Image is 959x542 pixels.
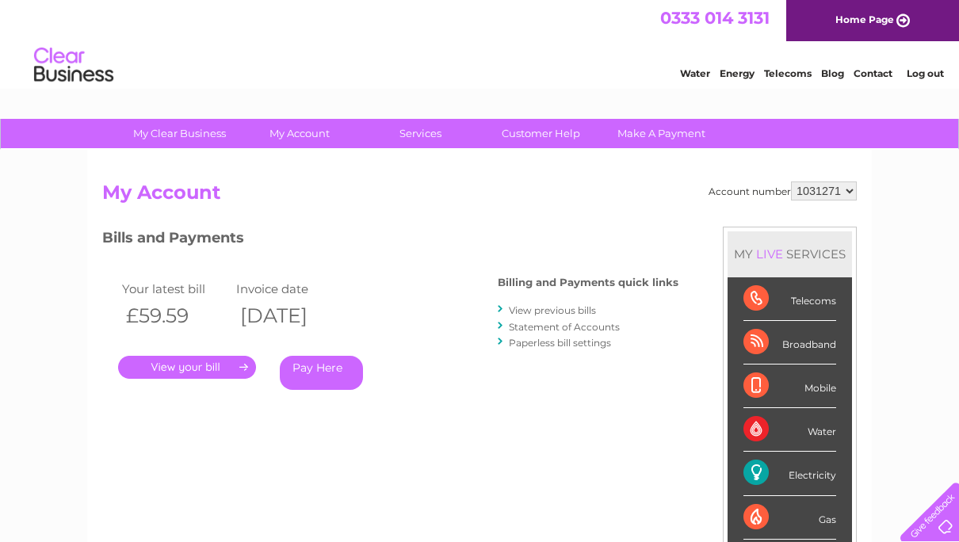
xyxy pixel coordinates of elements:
a: Paperless bill settings [509,337,611,349]
div: Telecoms [743,277,836,321]
h3: Bills and Payments [102,227,678,254]
div: Gas [743,496,836,540]
h4: Billing and Payments quick links [498,277,678,288]
th: £59.59 [118,300,232,332]
a: Services [355,119,486,148]
a: Telecoms [764,67,812,79]
a: Statement of Accounts [509,321,620,333]
a: Log out [907,67,944,79]
div: Broadband [743,321,836,365]
a: My Account [235,119,365,148]
a: Water [680,67,710,79]
img: logo.png [33,41,114,90]
div: Account number [709,181,857,200]
a: 0333 014 3131 [660,8,770,28]
h2: My Account [102,181,857,212]
a: My Clear Business [114,119,245,148]
td: Your latest bill [118,278,232,300]
div: Clear Business is a trading name of Verastar Limited (registered in [GEOGRAPHIC_DATA] No. 3667643... [106,9,855,77]
div: Water [743,408,836,452]
a: Contact [854,67,892,79]
a: View previous bills [509,304,596,316]
th: [DATE] [232,300,346,332]
a: Energy [720,67,755,79]
div: LIVE [753,246,786,261]
a: Customer Help [476,119,606,148]
div: Electricity [743,452,836,495]
a: Pay Here [280,356,363,390]
td: Invoice date [232,278,346,300]
a: Make A Payment [596,119,727,148]
a: . [118,356,256,379]
a: Blog [821,67,844,79]
div: MY SERVICES [728,231,852,277]
div: Mobile [743,365,836,408]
